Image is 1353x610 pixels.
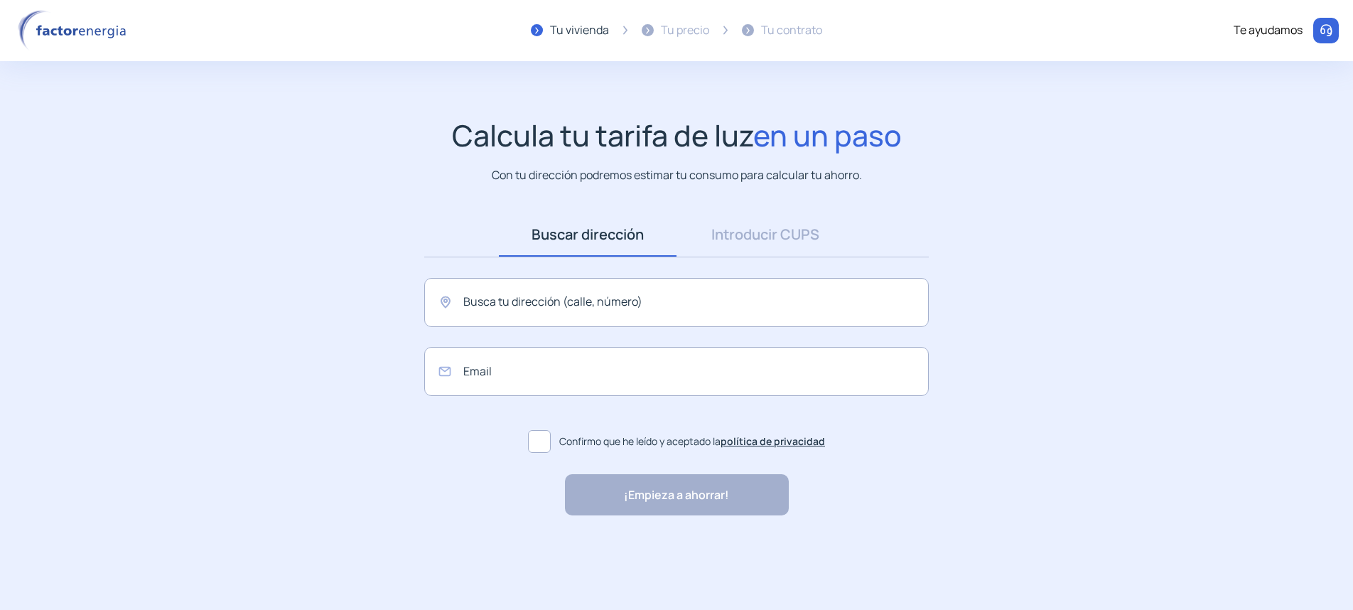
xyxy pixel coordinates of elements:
div: Tu precio [661,21,709,40]
img: logo factor [14,10,135,51]
span: Confirmo que he leído y aceptado la [559,434,825,449]
img: llamar [1319,23,1333,38]
div: Tu contrato [761,21,822,40]
p: Con tu dirección podremos estimar tu consumo para calcular tu ahorro. [492,166,862,184]
span: en un paso [753,115,902,155]
div: Te ayudamos [1234,21,1303,40]
div: Tu vivienda [550,21,609,40]
a: política de privacidad [721,434,825,448]
a: Introducir CUPS [676,213,854,257]
h1: Calcula tu tarifa de luz [452,118,902,153]
a: Buscar dirección [499,213,676,257]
